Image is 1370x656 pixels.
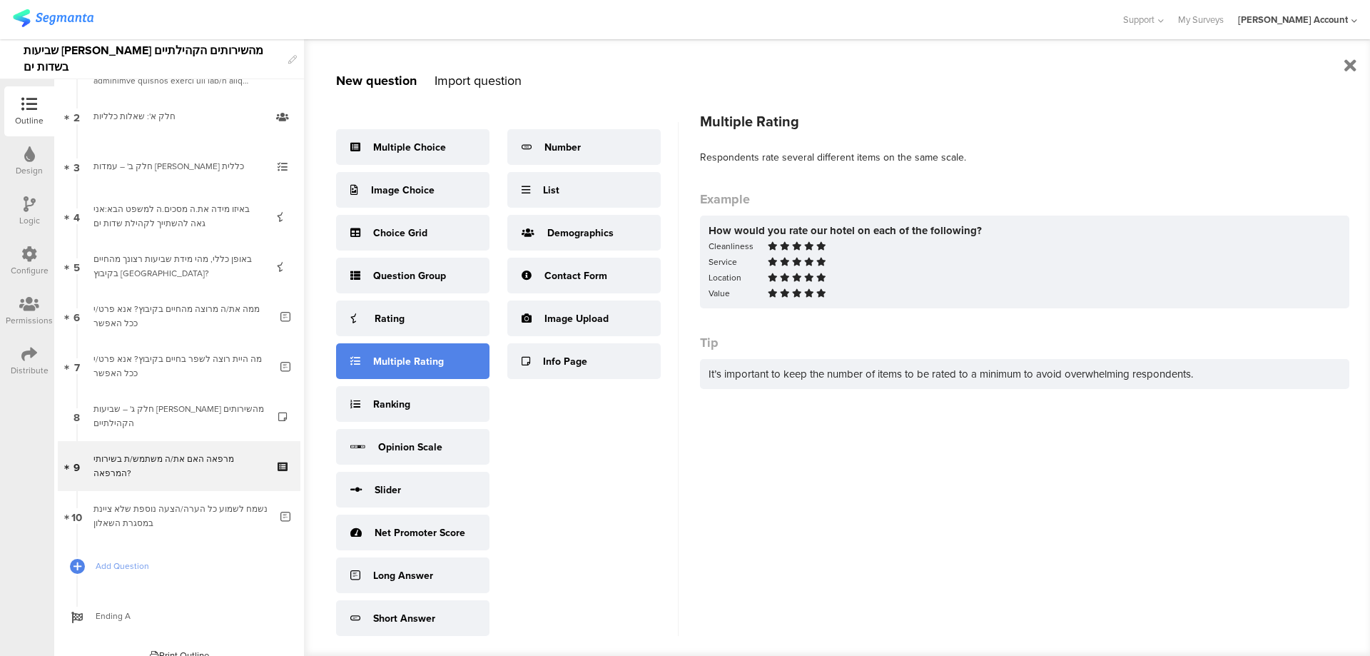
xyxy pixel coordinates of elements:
div: שביעות [PERSON_NAME] מהשירותים הקהילתיים בשדות ים [24,39,281,79]
span: 3 [73,158,80,174]
span: Ending A [96,609,278,623]
div: Multiple Rating [373,354,444,369]
div: Ranking [373,397,410,412]
div: List [543,183,559,198]
div: Demographics [547,226,614,241]
div: Outline [15,114,44,127]
div: Import question [435,71,522,90]
div: מה היית רוצה לשפר בחיים בקיבוץ? אנא פרט/י ככל האפשר [93,352,270,380]
span: 9 [73,458,80,474]
div: חלק ב' – עמדות ושביעות רצון כללית [93,159,264,173]
span: Value [709,286,766,301]
div: Design [16,164,43,177]
div: Question Group [373,268,446,283]
div: New question [336,71,417,90]
div: חלק א': שאלות כלליות [93,109,264,123]
div: Image Choice [371,183,435,198]
a: 6 ממה את/ה מרוצה מהחיים בקיבוץ? אנא פרט/י ככל האפשר [58,291,300,341]
div: Configure [11,264,49,277]
a: 4 באיזו מידה את.ה מסכים.ה למשפט הבא:אני גאה להשתייך לקהילת שדות ים [58,191,300,241]
div: Slider [375,483,401,498]
span: 4 [73,208,80,224]
span: Add Question [96,559,278,573]
div: Example [700,190,1349,208]
span: Service [709,254,766,270]
div: באופן כללי, מהי מידת שביעות רצונך מהחיים בקיבוץ שדות ים? [93,252,264,281]
div: Long Answer [373,568,433,583]
a: 3 חלק ב' – עמדות [PERSON_NAME] כללית [58,141,300,191]
div: באיזו מידה את.ה מסכים.ה למשפט הבא:אני גאה להשתייך לקהילת שדות ים [93,202,264,231]
div: It’s important to keep the number of items to be rated to a minimum to avoid overwhelming respond... [700,359,1349,389]
div: Net Promoter Score [375,525,465,540]
span: 5 [73,258,80,274]
a: Ending A [58,591,300,641]
a: 2 חלק א': שאלות כלליות [58,91,300,141]
a: 8 חלק ג' – שביעות [PERSON_NAME] מהשירותים הקהילתיים [58,391,300,441]
span: Location [709,270,766,286]
div: Opinion Scale [378,440,442,455]
div: ממה את/ה מרוצה מהחיים בקיבוץ? אנא פרט/י ככל האפשר [93,302,270,330]
div: Number [544,140,581,155]
div: Image Upload [544,311,609,326]
div: Multiple Choice [373,140,446,155]
span: 6 [73,308,80,324]
div: חלק ג' – שביעות רצון מהשירותים הקהילתיים [93,402,264,430]
a: 7 מה היית רוצה לשפר בחיים בקיבוץ? אנא פרט/י ככל האפשר [58,341,300,391]
div: Distribute [11,364,49,377]
span: 7 [74,358,80,374]
span: Cleanliness [709,238,766,254]
div: Info Page [543,354,587,369]
div: Multiple Rating [700,111,1349,132]
a: 10 נשמח לשמוע כל הערה/הצעה נוספת שלא ציינת במסגרת השאלון [58,491,300,541]
span: 10 [71,508,82,524]
span: Support [1123,13,1155,26]
div: Respondents rate several different items on the same scale. [700,150,1349,165]
div: [PERSON_NAME] Account [1238,13,1348,26]
div: Tip [700,333,1349,352]
div: Contact Form [544,268,607,283]
div: נשמח לשמוע כל הערה/הצעה נוספת שלא ציינת במסגרת השאלון [93,502,270,530]
div: מרפאה האם את/ה משתמש/ת בשירותי המרפאה? [93,452,264,480]
div: Rating [375,311,405,326]
div: Choice Grid [373,226,427,241]
a: 5 באופן כללי, מהי מידת שביעות רצונך מהחיים בקיבוץ [GEOGRAPHIC_DATA]? [58,241,300,291]
div: Short Answer [373,611,435,626]
div: How would you rate our hotel on each of the following? [709,223,1341,238]
div: Permissions [6,314,53,327]
span: 8 [73,408,80,424]
img: segmanta logo [13,9,93,27]
a: 9 מרפאה האם את/ה משתמש/ת בשירותי המרפאה? [58,441,300,491]
span: 2 [73,109,80,124]
div: Logic [19,214,40,227]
